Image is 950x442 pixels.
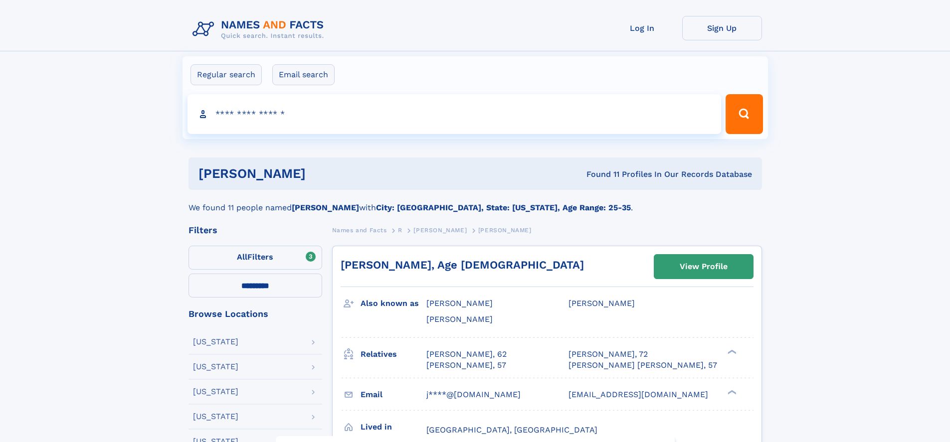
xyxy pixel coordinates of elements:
div: [US_STATE] [193,363,238,371]
a: [PERSON_NAME] [413,224,467,236]
a: [PERSON_NAME], Age [DEMOGRAPHIC_DATA] [341,259,584,271]
span: [PERSON_NAME] [413,227,467,234]
label: Email search [272,64,335,85]
span: [PERSON_NAME] [569,298,635,308]
h3: Also known as [361,295,426,312]
a: View Profile [654,255,753,279]
span: [PERSON_NAME] [426,298,493,308]
h3: Lived in [361,419,426,436]
div: ❯ [725,348,737,355]
span: R [398,227,402,234]
div: Browse Locations [189,309,322,318]
a: R [398,224,402,236]
span: [PERSON_NAME] [478,227,532,234]
div: [US_STATE] [193,388,238,396]
h3: Email [361,386,426,403]
a: [PERSON_NAME] [PERSON_NAME], 57 [569,360,717,371]
a: Sign Up [682,16,762,40]
a: [PERSON_NAME], 72 [569,349,648,360]
div: [US_STATE] [193,338,238,346]
div: We found 11 people named with . [189,190,762,214]
div: Found 11 Profiles In Our Records Database [446,169,752,180]
b: City: [GEOGRAPHIC_DATA], State: [US_STATE], Age Range: 25-35 [376,203,631,212]
label: Regular search [190,64,262,85]
h1: [PERSON_NAME] [198,167,446,180]
div: View Profile [680,255,728,278]
button: Search Button [726,94,762,134]
span: [EMAIL_ADDRESS][DOMAIN_NAME] [569,390,708,399]
h3: Relatives [361,346,426,363]
b: [PERSON_NAME] [292,203,359,212]
span: [GEOGRAPHIC_DATA], [GEOGRAPHIC_DATA] [426,425,597,435]
span: All [237,252,247,262]
div: ❯ [725,389,737,395]
img: Logo Names and Facts [189,16,332,43]
a: Log In [602,16,682,40]
div: [US_STATE] [193,413,238,421]
label: Filters [189,246,322,270]
div: Filters [189,226,322,235]
a: [PERSON_NAME], 62 [426,349,507,360]
a: [PERSON_NAME], 57 [426,360,506,371]
span: [PERSON_NAME] [426,314,493,324]
input: search input [188,94,722,134]
a: Names and Facts [332,224,387,236]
